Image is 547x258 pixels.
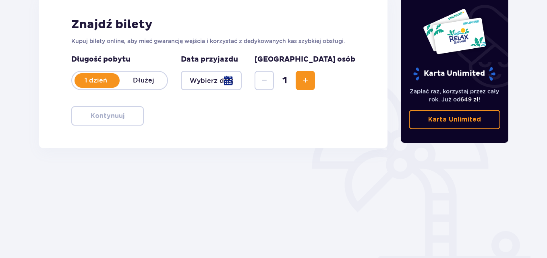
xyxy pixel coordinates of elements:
[71,37,355,45] p: Kupuj bilety online, aby mieć gwarancję wejścia i korzystać z dedykowanych kas szybkiej obsługi.
[412,67,496,81] p: Karta Unlimited
[296,71,315,90] button: Increase
[71,17,355,32] h2: Znajdź bilety
[71,55,168,64] p: Długość pobytu
[276,74,294,87] span: 1
[72,76,120,85] p: 1 dzień
[460,96,479,103] span: 649 zł
[409,87,501,103] p: Zapłać raz, korzystaj przez cały rok. Już od !
[71,106,144,126] button: Kontynuuj
[255,71,274,90] button: Decrease
[181,55,238,64] p: Data przyjazdu
[428,115,481,124] p: Karta Unlimited
[91,111,124,120] p: Kontynuuj
[409,110,501,129] a: Karta Unlimited
[120,76,167,85] p: Dłużej
[255,55,355,64] p: [GEOGRAPHIC_DATA] osób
